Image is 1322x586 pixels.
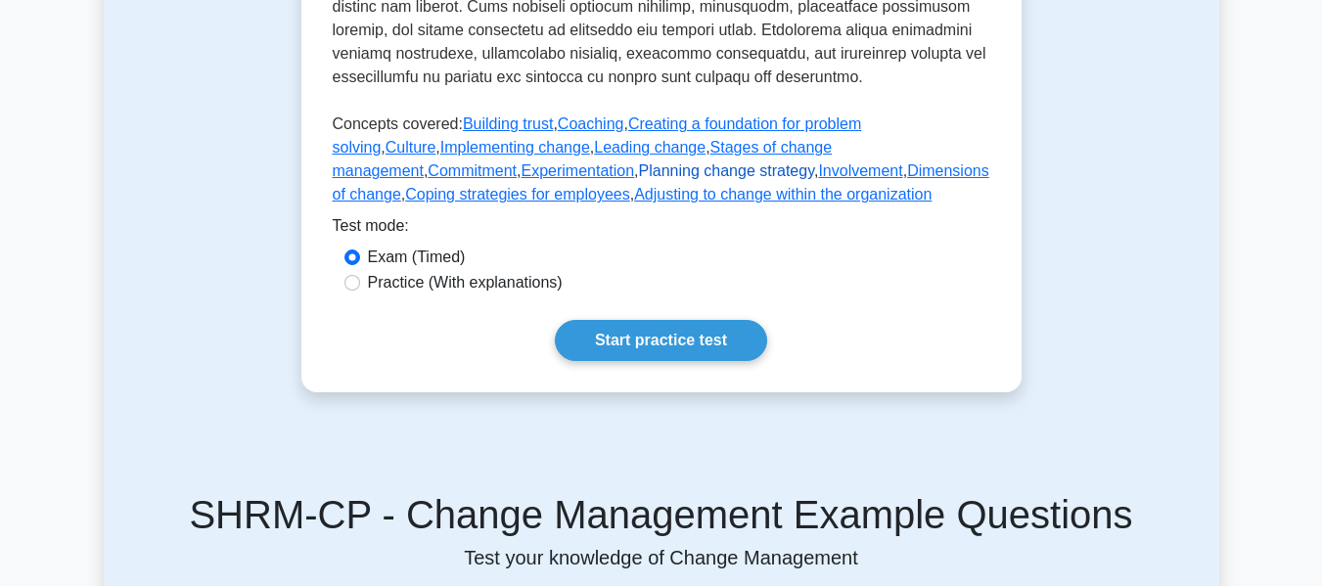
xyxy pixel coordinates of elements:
[333,214,990,246] div: Test mode:
[127,491,1196,538] h5: SHRM-CP - Change Management Example Questions
[639,162,814,179] a: Planning change strategy
[818,162,902,179] a: Involvement
[386,139,436,156] a: Culture
[558,115,624,132] a: Coaching
[405,186,629,203] a: Coping strategies for employees
[333,113,990,214] p: Concepts covered: , , , , , , , , , , , , ,
[127,546,1196,569] p: Test your knowledge of Change Management
[521,162,634,179] a: Experimentation
[594,139,706,156] a: Leading change
[368,271,563,294] label: Practice (With explanations)
[634,186,932,203] a: Adjusting to change within the organization
[428,162,517,179] a: Commitment
[368,246,466,269] label: Exam (Timed)
[440,139,590,156] a: Implementing change
[555,320,767,361] a: Start practice test
[463,115,554,132] a: Building trust
[333,139,833,179] a: Stages of change management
